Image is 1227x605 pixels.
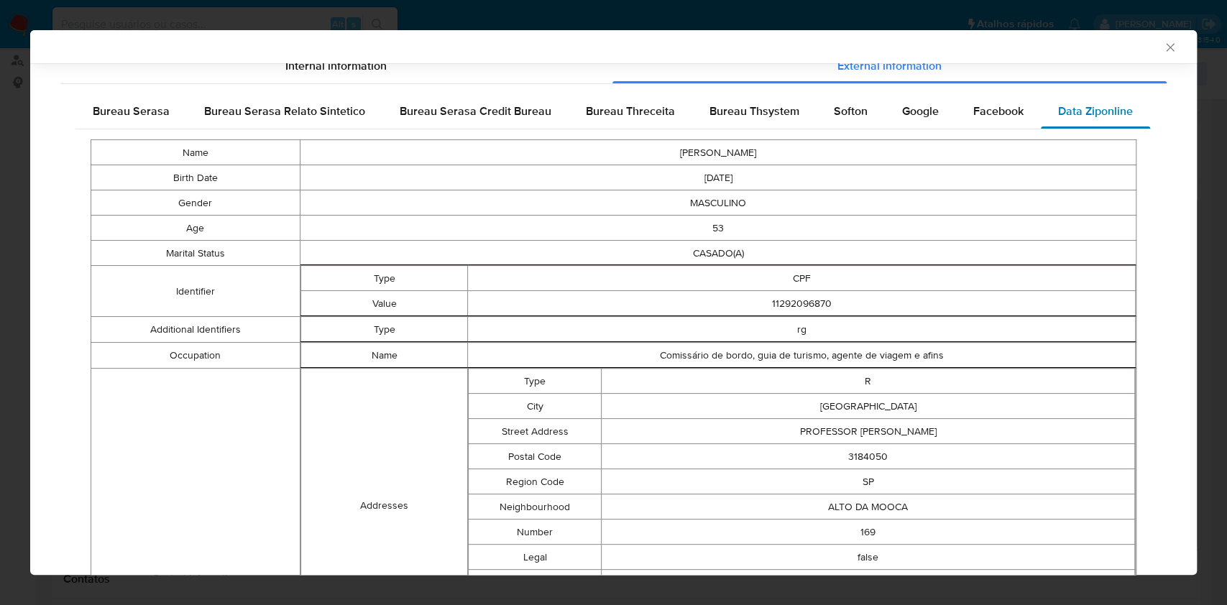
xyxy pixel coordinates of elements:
[285,57,387,74] span: Internal information
[602,494,1135,519] td: ALTO DA MOOCA
[602,369,1135,394] td: R
[300,216,1136,241] td: 53
[300,190,1136,216] td: MASCULINO
[91,216,300,241] td: Age
[973,103,1024,119] span: Facebook
[468,317,1136,342] td: rg
[602,394,1135,419] td: [GEOGRAPHIC_DATA]
[468,343,1136,368] td: Comissário de bordo, guia de turismo, agente de viagem e afins
[300,317,467,342] td: Type
[93,103,170,119] span: Bureau Serasa
[91,165,300,190] td: Birth Date
[469,444,602,469] td: Postal Code
[91,317,300,343] td: Additional Identifiers
[1163,40,1176,53] button: Fechar a janela
[469,545,602,570] td: Legal
[469,394,602,419] td: City
[602,469,1135,494] td: SP
[837,57,942,74] span: External information
[469,494,602,519] td: Neighbourhood
[91,343,300,369] td: Occupation
[300,266,467,291] td: Type
[602,545,1135,570] td: false
[300,343,467,368] td: Name
[468,291,1136,316] td: 11292096870
[75,94,1152,129] div: Detailed external info
[902,103,939,119] span: Google
[400,103,551,119] span: Bureau Serasa Credit Bureau
[586,103,675,119] span: Bureau Threceita
[300,241,1136,266] td: CASADO(A)
[30,30,1197,575] div: closure-recommendation-modal
[602,570,1135,595] td: FND
[300,140,1136,165] td: [PERSON_NAME]
[1058,103,1133,119] span: Data Ziponline
[602,444,1135,469] td: 3184050
[834,103,868,119] span: Softon
[469,419,602,444] td: Street Address
[91,241,300,266] td: Marital Status
[204,103,365,119] span: Bureau Serasa Relato Sintetico
[300,165,1136,190] td: [DATE]
[709,103,799,119] span: Bureau Thsystem
[469,369,602,394] td: Type
[602,419,1135,444] td: PROFESSOR [PERSON_NAME]
[91,190,300,216] td: Gender
[468,266,1136,291] td: CPF
[91,266,300,317] td: Identifier
[469,570,602,595] td: Complement
[469,469,602,494] td: Region Code
[300,291,467,316] td: Value
[91,140,300,165] td: Name
[602,519,1135,545] td: 169
[469,519,602,545] td: Number
[60,49,1167,83] div: Detailed info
